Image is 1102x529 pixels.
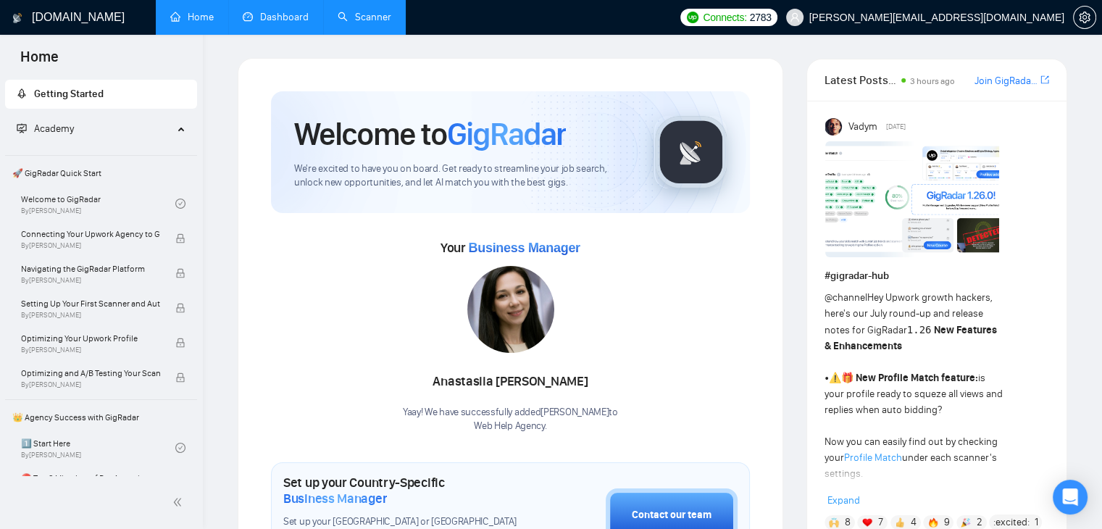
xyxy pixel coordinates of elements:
[928,517,938,528] img: 🔥
[21,471,160,486] span: ⛔ Top 3 Mistakes of Pro Agencies
[7,403,196,432] span: 👑 Agency Success with GigRadar
[175,303,185,313] span: lock
[243,11,309,23] a: dashboardDashboard
[829,517,839,528] img: 🙌
[829,372,841,384] span: ⚠️
[655,116,727,188] img: gigradar-logo.png
[175,443,185,453] span: check-circle
[862,517,872,528] img: ❤️
[825,291,867,304] span: @channel
[34,122,74,135] span: Academy
[1073,12,1096,23] a: setting
[12,7,22,30] img: logo
[910,76,955,86] span: 3 hours ago
[21,296,160,311] span: Setting Up Your First Scanner and Auto-Bidder
[467,266,554,353] img: 1706116703718-multi-26.jpg
[175,233,185,243] span: lock
[21,380,160,389] span: By [PERSON_NAME]
[9,46,70,77] span: Home
[21,311,160,320] span: By [PERSON_NAME]
[21,366,160,380] span: Optimizing and A/B Testing Your Scanner for Better Results
[403,420,618,433] p: Web Help Agency .
[447,114,566,154] span: GigRadar
[848,119,877,135] span: Vadym
[403,370,618,394] div: Anastasiia [PERSON_NAME]
[961,517,971,528] img: 🎉
[17,122,74,135] span: Academy
[825,141,999,257] img: F09AC4U7ATU-image.png
[21,241,160,250] span: By [PERSON_NAME]
[907,324,932,336] code: 1.26
[21,432,175,464] a: 1️⃣ Start HereBy[PERSON_NAME]
[1040,73,1049,87] a: export
[175,268,185,278] span: lock
[844,451,902,464] a: Profile Match
[750,9,772,25] span: 2783
[17,123,27,133] span: fund-projection-screen
[21,346,160,354] span: By [PERSON_NAME]
[1053,480,1088,515] div: Open Intercom Messenger
[827,494,860,507] span: Expand
[294,114,566,154] h1: Welcome to
[1073,6,1096,29] button: setting
[468,241,580,255] span: Business Manager
[34,88,104,100] span: Getting Started
[895,517,905,528] img: 👍
[825,268,1049,284] h1: # gigradar-hub
[170,11,214,23] a: homeHome
[175,338,185,348] span: lock
[21,262,160,276] span: Navigating the GigRadar Platform
[856,372,978,384] strong: New Profile Match feature:
[825,118,843,136] img: Vadym
[21,227,160,241] span: Connecting Your Upwork Agency to GigRadar
[886,120,906,133] span: [DATE]
[1040,74,1049,86] span: export
[790,12,800,22] span: user
[294,162,631,190] span: We're excited to have you on board. Get ready to streamline your job search, unlock new opportuni...
[632,507,711,523] div: Contact our team
[172,495,187,509] span: double-left
[403,406,618,433] div: Yaay! We have successfully added [PERSON_NAME] to
[21,276,160,285] span: By [PERSON_NAME]
[17,88,27,99] span: rocket
[703,9,746,25] span: Connects:
[21,188,175,220] a: Welcome to GigRadarBy[PERSON_NAME]
[1074,12,1095,23] span: setting
[687,12,698,23] img: upwork-logo.png
[175,372,185,383] span: lock
[21,331,160,346] span: Optimizing Your Upwork Profile
[974,73,1038,89] a: Join GigRadar Slack Community
[841,372,853,384] span: 🎁
[7,159,196,188] span: 🚀 GigRadar Quick Start
[175,199,185,209] span: check-circle
[5,80,197,109] li: Getting Started
[441,240,580,256] span: Your
[825,71,897,89] span: Latest Posts from the GigRadar Community
[338,11,391,23] a: searchScanner
[283,475,533,507] h1: Set up your Country-Specific
[283,491,387,507] span: Business Manager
